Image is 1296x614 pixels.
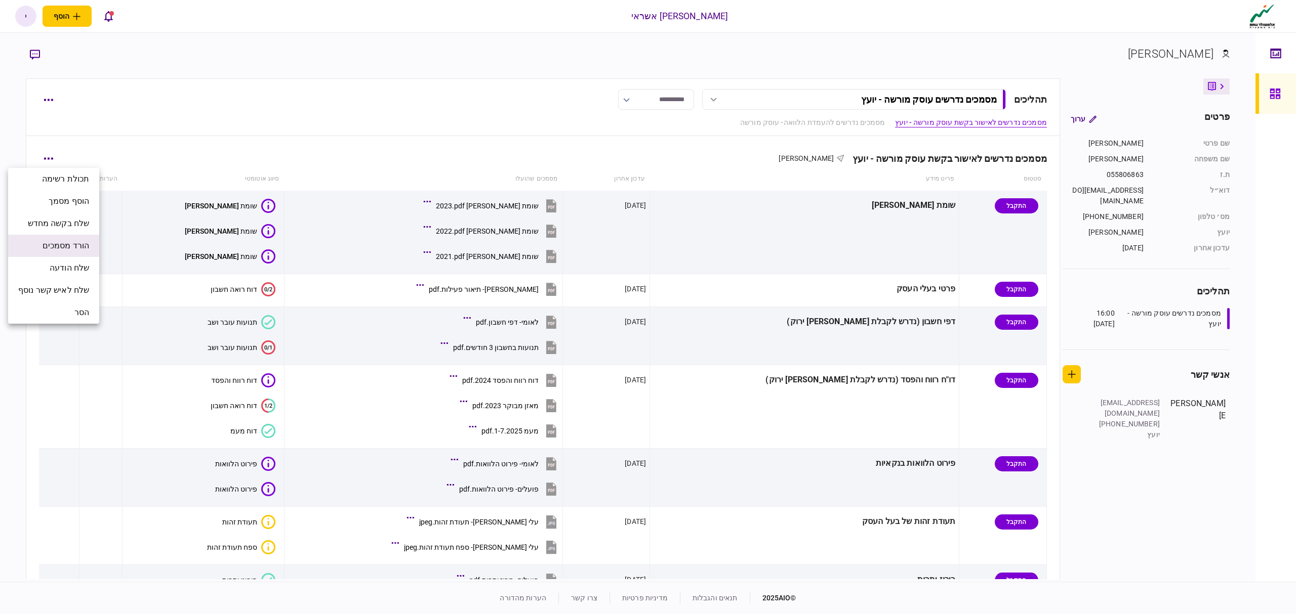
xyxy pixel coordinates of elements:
span: הוסף מסמך [49,195,89,207]
span: שלח לאיש קשר נוסף [18,284,89,296]
span: שלח בקשה מחדש [28,217,90,230]
span: הסר [74,306,89,319]
span: תכולת רשימה [42,173,89,185]
span: שלח הודעה [50,262,89,274]
span: הורד מסמכים [43,240,89,252]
